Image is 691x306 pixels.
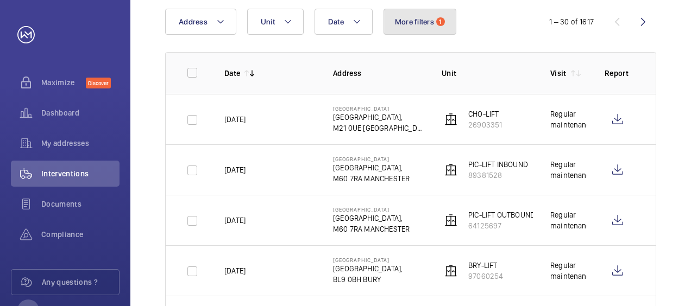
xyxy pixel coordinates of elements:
[224,215,246,226] p: [DATE]
[41,199,120,209] span: Documents
[333,123,424,133] p: M21 0UE [GEOGRAPHIC_DATA]
[468,119,502,130] p: 26903351
[444,163,457,176] img: elevator.svg
[384,9,456,35] button: More filters1
[442,68,533,79] p: Unit
[444,264,457,277] img: elevator.svg
[468,271,503,282] p: 97060254
[42,277,119,288] span: Any questions ?
[41,229,120,240] span: Compliance
[333,224,410,234] p: M60 7RA MANCHESTER
[333,173,410,184] p: M60 7RA MANCHESTER
[550,159,587,181] div: Regular maintenance
[444,113,457,126] img: elevator.svg
[333,263,403,274] p: [GEOGRAPHIC_DATA],
[468,220,535,231] p: 64125697
[605,68,634,79] p: Report
[224,164,246,175] p: [DATE]
[333,105,424,112] p: [GEOGRAPHIC_DATA]
[333,206,410,213] p: [GEOGRAPHIC_DATA]
[333,162,410,173] p: [GEOGRAPHIC_DATA],
[328,17,344,26] span: Date
[333,213,410,224] p: [GEOGRAPHIC_DATA],
[315,9,373,35] button: Date
[436,17,445,26] span: 1
[224,114,246,125] p: [DATE]
[41,138,120,149] span: My addresses
[550,109,587,130] div: Regular maintenance
[444,214,457,227] img: elevator.svg
[224,68,240,79] p: Date
[333,257,403,263] p: [GEOGRAPHIC_DATA]
[468,170,528,181] p: 89381528
[549,16,594,27] div: 1 – 30 of 1617
[550,68,567,79] p: Visit
[224,265,246,276] p: [DATE]
[468,260,503,271] p: BRY-LIFT
[550,209,587,231] div: Regular maintenance
[333,156,410,162] p: [GEOGRAPHIC_DATA]
[333,112,424,123] p: [GEOGRAPHIC_DATA],
[395,17,434,26] span: More filters
[333,68,424,79] p: Address
[550,260,587,282] div: Regular maintenance
[468,159,528,170] p: PIC-LIFT INBOUND
[86,78,111,88] span: Discover
[247,9,304,35] button: Unit
[41,107,120,118] span: Dashboard
[468,209,535,220] p: PIC-LIFT OUTBOUND
[468,109,502,119] p: CHO-LIFT
[41,168,120,179] span: Interventions
[41,77,86,88] span: Maximize
[333,274,403,285] p: BL9 0BH BURY
[179,17,208,26] span: Address
[165,9,236,35] button: Address
[261,17,275,26] span: Unit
